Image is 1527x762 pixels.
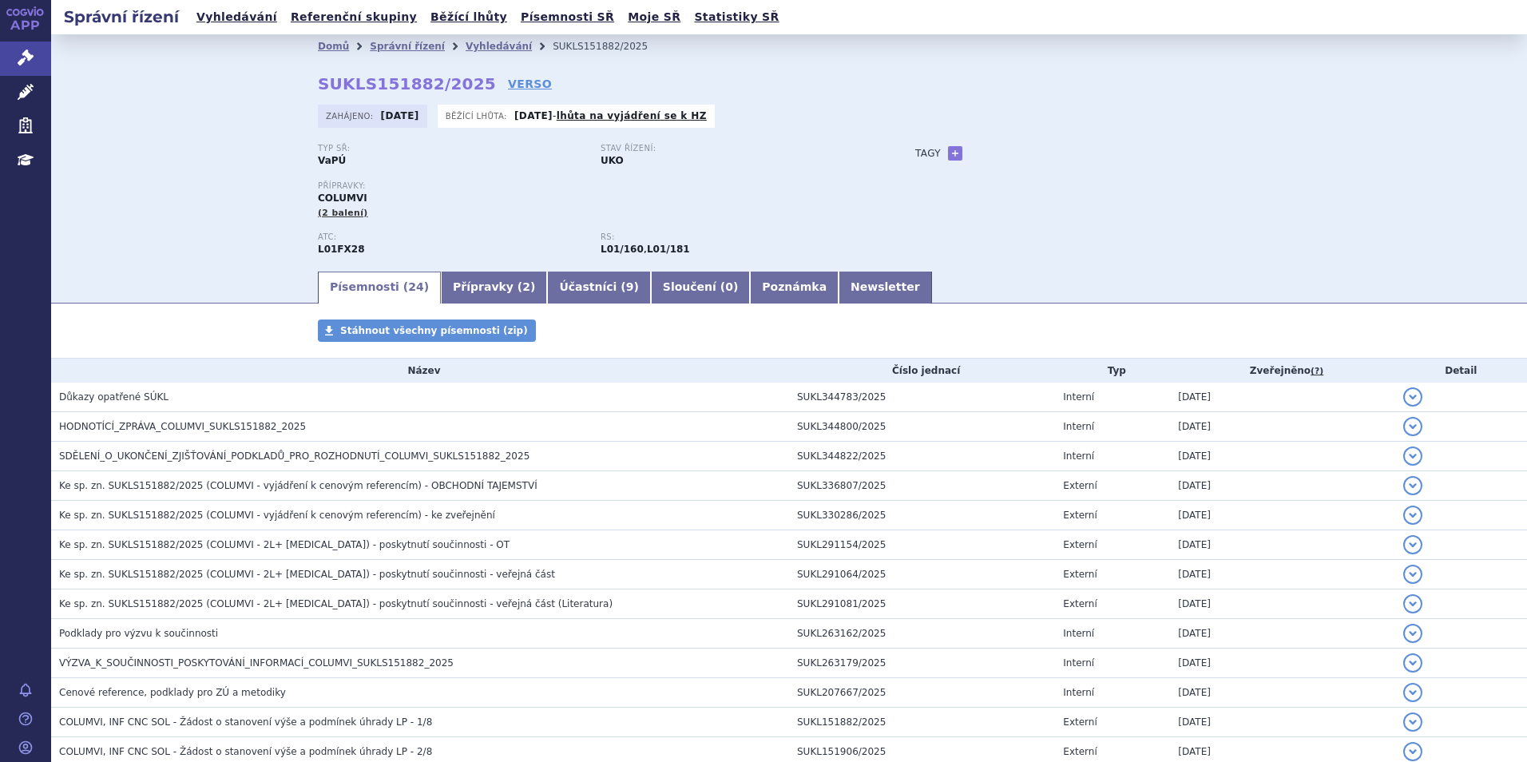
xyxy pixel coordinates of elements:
span: Interní [1063,657,1094,669]
a: Stáhnout všechny písemnosti (zip) [318,319,536,342]
h2: Správní řízení [51,6,192,28]
td: [DATE] [1170,649,1394,678]
p: Typ SŘ: [318,144,585,153]
span: Externí [1063,746,1097,757]
p: ATC: [318,232,585,242]
td: [DATE] [1170,530,1394,560]
span: Ke sp. zn. SUKLS151882/2025 (COLUMVI - vyjádření k cenovým referencím) - OBCHODNÍ TAJEMSTVÍ [59,480,537,491]
span: Zahájeno: [326,109,376,122]
a: lhůta na vyjádření se k HZ [557,110,707,121]
span: Interní [1063,421,1094,432]
span: Ke sp. zn. SUKLS151882/2025 (COLUMVI - vyjádření k cenovým referencím) - ke zveřejnění [59,510,495,521]
td: SUKL291081/2025 [789,589,1055,619]
h3: Tagy [915,144,941,163]
td: SUKL207667/2025 [789,678,1055,708]
th: Zveřejněno [1170,359,1394,383]
p: Stav řízení: [601,144,867,153]
strong: [DATE] [514,110,553,121]
td: SUKL344822/2025 [789,442,1055,471]
a: Správní řízení [370,41,445,52]
span: Externí [1063,569,1097,580]
span: Interní [1063,450,1094,462]
td: [DATE] [1170,471,1394,501]
a: Písemnosti (24) [318,272,441,304]
th: Typ [1055,359,1170,383]
span: Interní [1063,687,1094,698]
span: Běžící lhůta: [446,109,510,122]
button: detail [1403,594,1422,613]
span: COLUMVI, INF CNC SOL - Žádost o stanovení výše a podmínek úhrady LP - 1/8 [59,716,432,728]
td: [DATE] [1170,619,1394,649]
span: Ke sp. zn. SUKLS151882/2025 (COLUMVI - 2L+ DLBCL) - poskytnutí součinnosti - veřejná část [59,569,555,580]
td: SUKL263162/2025 [789,619,1055,649]
li: SUKLS151882/2025 [553,34,668,58]
td: SUKL344800/2025 [789,412,1055,442]
span: (2 balení) [318,208,368,218]
span: Ke sp. zn. SUKLS151882/2025 (COLUMVI - 2L+ DLBCL) - poskytnutí součinnosti - veřejná část (Litera... [59,598,613,609]
th: Číslo jednací [789,359,1055,383]
td: [DATE] [1170,678,1394,708]
strong: SUKLS151882/2025 [318,74,496,93]
td: SUKL330286/2025 [789,501,1055,530]
strong: glofitamab pro indikaci relabující / refrakterní difuzní velkobuněčný B-lymfom (DLBCL) [647,244,690,255]
a: + [948,146,962,161]
a: Statistiky SŘ [689,6,783,28]
span: Externí [1063,598,1097,609]
td: [DATE] [1170,412,1394,442]
a: Newsletter [839,272,932,304]
span: 2 [522,280,530,293]
span: Externí [1063,510,1097,521]
button: detail [1403,476,1422,495]
strong: UKO [601,155,624,166]
th: Detail [1395,359,1527,383]
strong: VaPÚ [318,155,346,166]
button: detail [1403,565,1422,584]
span: Ke sp. zn. SUKLS151882/2025 (COLUMVI - 2L+ DLBCL) - poskytnutí součinnosti - OT [59,539,510,550]
a: Vyhledávání [192,6,282,28]
td: SUKL151882/2025 [789,708,1055,737]
td: SUKL263179/2025 [789,649,1055,678]
a: Přípravky (2) [441,272,547,304]
button: detail [1403,535,1422,554]
span: COLUMVI [318,192,367,204]
td: [DATE] [1170,708,1394,737]
button: detail [1403,712,1422,732]
td: SUKL336807/2025 [789,471,1055,501]
span: Důkazy opatřené SÚKL [59,391,169,403]
strong: GLOFITAMAB [318,244,365,255]
span: 24 [408,280,423,293]
p: RS: [601,232,867,242]
td: SUKL344783/2025 [789,383,1055,412]
span: 0 [725,280,733,293]
a: Moje SŘ [623,6,685,28]
span: Interní [1063,628,1094,639]
button: detail [1403,683,1422,702]
td: [DATE] [1170,442,1394,471]
span: Cenové reference, podklady pro ZÚ a metodiky [59,687,286,698]
a: Poznámka [750,272,839,304]
span: COLUMVI, INF CNC SOL - Žádost o stanovení výše a podmínek úhrady LP - 2/8 [59,746,432,757]
a: Domů [318,41,349,52]
span: Podklady pro výzvu k součinnosti [59,628,218,639]
a: Referenční skupiny [286,6,422,28]
button: detail [1403,387,1422,407]
button: detail [1403,506,1422,525]
span: Interní [1063,391,1094,403]
span: VÝZVA_K_SOUČINNOSTI_POSKYTOVÁNÍ_INFORMACÍ_COLUMVI_SUKLS151882_2025 [59,657,454,669]
a: Účastníci (9) [547,272,650,304]
button: detail [1403,742,1422,761]
div: , [601,232,883,256]
a: Běžící lhůty [426,6,512,28]
td: [DATE] [1170,501,1394,530]
td: [DATE] [1170,560,1394,589]
strong: monoklonální protilátky a konjugáty protilátka – léčivo [601,244,644,255]
button: detail [1403,417,1422,436]
a: Písemnosti SŘ [516,6,619,28]
span: SDĚLENÍ_O_UKONČENÍ_ZJIŠŤOVÁNÍ_PODKLADŮ_PRO_ROZHODNUTÍ_COLUMVI_SUKLS151882_2025 [59,450,529,462]
button: detail [1403,653,1422,673]
span: Externí [1063,539,1097,550]
th: Název [51,359,789,383]
span: Stáhnout všechny písemnosti (zip) [340,325,528,336]
a: Sloučení (0) [651,272,750,304]
span: Externí [1063,716,1097,728]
